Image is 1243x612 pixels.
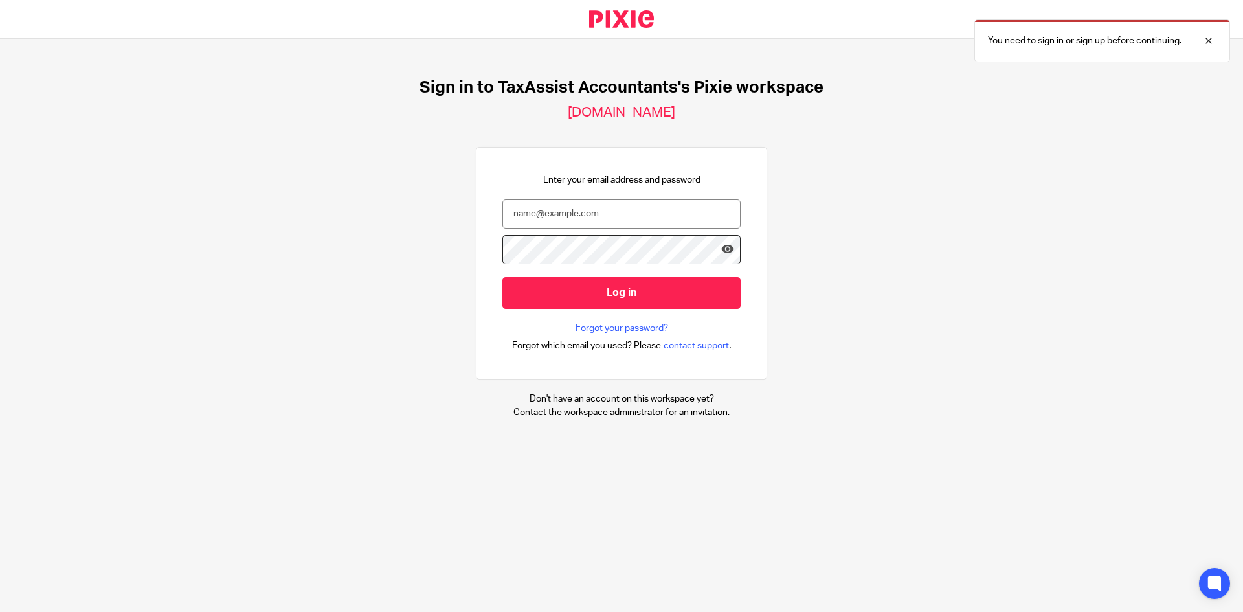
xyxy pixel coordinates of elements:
[502,277,741,309] input: Log in
[502,199,741,229] input: name@example.com
[513,392,730,405] p: Don't have an account on this workspace yet?
[988,34,1181,47] p: You need to sign in or sign up before continuing.
[513,406,730,419] p: Contact the workspace administrator for an invitation.
[512,339,661,352] span: Forgot which email you used? Please
[576,322,668,335] a: Forgot your password?
[420,78,823,98] h1: Sign in to TaxAssist Accountants's Pixie workspace
[568,104,675,121] h2: [DOMAIN_NAME]
[543,174,700,187] p: Enter your email address and password
[664,339,729,352] span: contact support
[512,338,732,353] div: .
